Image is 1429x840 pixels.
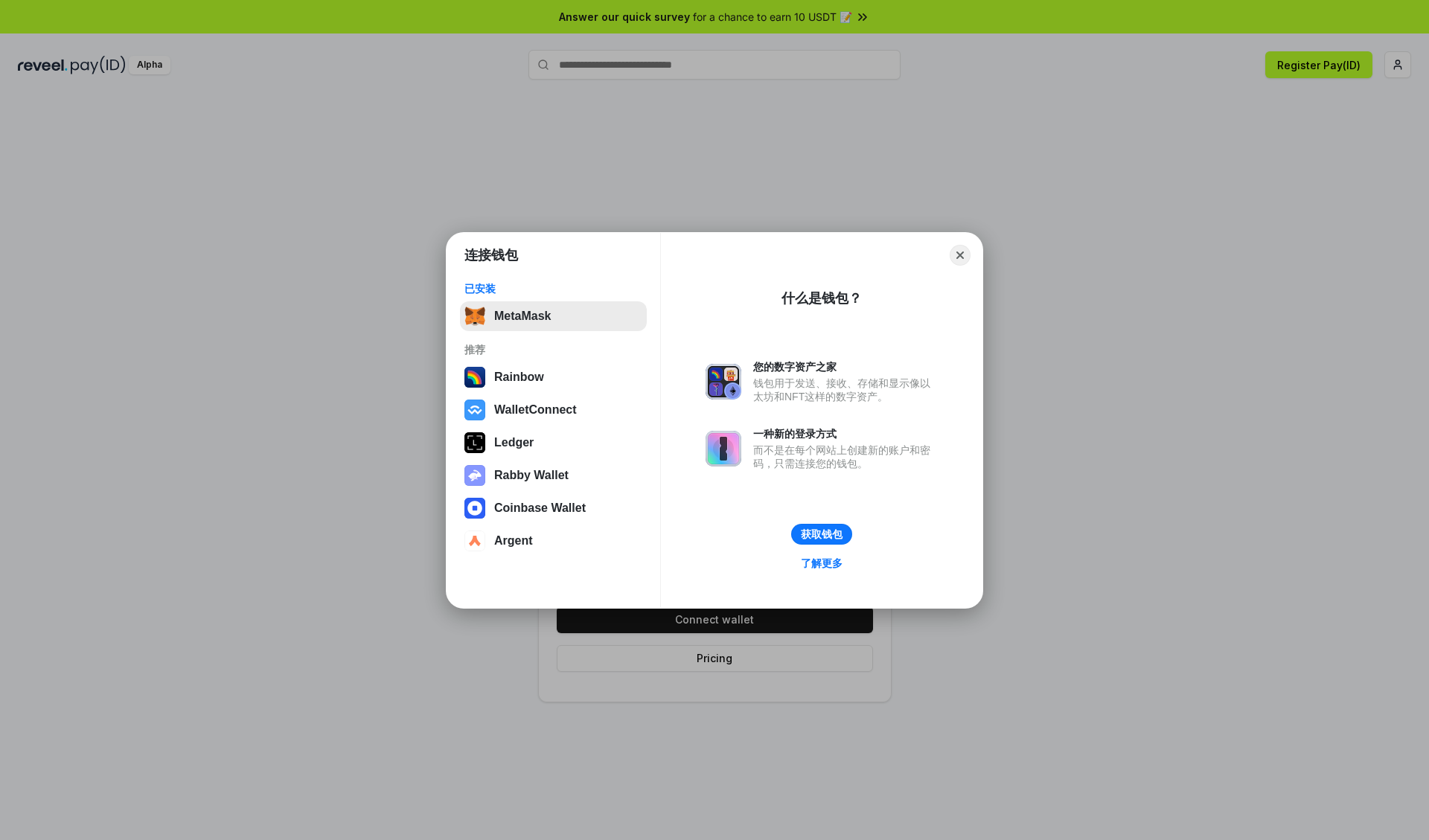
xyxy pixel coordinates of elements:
[464,367,485,388] img: svg+xml,%3Csvg%20width%3D%22120%22%20height%3D%22120%22%20viewBox%3D%220%200%20120%20120%22%20fil...
[792,554,851,573] a: 了解更多
[753,360,938,373] div: 您的数字资产之家
[950,245,971,266] button: Close
[791,524,852,545] button: 获取钱包
[460,301,647,331] button: MetaMask
[706,364,741,400] img: svg+xml,%3Csvg%20xmlns%3D%22http%3A%2F%2Fwww.w3.org%2F2000%2Fsvg%22%20fill%3D%22none%22%20viewBox...
[801,557,843,570] div: 了解更多
[464,343,642,356] div: 推荐
[460,493,647,523] button: Coinbase Wallet
[464,306,485,327] img: svg+xml,%3Csvg%20fill%3D%22none%22%20height%3D%2233%22%20viewBox%3D%220%200%2035%2033%22%20width%...
[464,400,485,420] img: svg+xml,%3Csvg%20width%3D%2228%22%20height%3D%2228%22%20viewBox%3D%220%200%2028%2028%22%20fill%3D...
[753,376,938,403] div: 钱包用于发送、接收、存储和显示像以太坊和NFT这样的数字资产。
[460,395,647,425] button: WalletConnect
[494,371,544,384] div: Rainbow
[494,436,534,449] div: Ledger
[460,526,647,556] button: Argent
[494,469,569,482] div: Rabby Wallet
[464,432,485,453] img: svg+xml,%3Csvg%20xmlns%3D%22http%3A%2F%2Fwww.w3.org%2F2000%2Fsvg%22%20width%3D%2228%22%20height%3...
[494,403,577,417] div: WalletConnect
[706,431,741,467] img: svg+xml,%3Csvg%20xmlns%3D%22http%3A%2F%2Fwww.w3.org%2F2000%2Fsvg%22%20fill%3D%22none%22%20viewBox...
[494,534,533,548] div: Argent
[494,501,586,515] div: Coinbase Wallet
[464,465,485,486] img: svg+xml,%3Csvg%20xmlns%3D%22http%3A%2F%2Fwww.w3.org%2F2000%2Fsvg%22%20fill%3D%22none%22%20viewBox...
[464,530,485,551] img: svg+xml,%3Csvg%20width%3D%2228%22%20height%3D%2228%22%20viewBox%3D%220%200%2028%2028%22%20fill%3D...
[753,427,938,440] div: 一种新的登录方式
[801,528,843,541] div: 获取钱包
[460,362,647,392] button: Rainbow
[753,443,938,470] div: 而不是在每个网站上创建新的账户和密码，只需连接您的钱包。
[781,289,862,307] div: 什么是钱包？
[464,282,642,295] div: 已安装
[464,498,485,519] img: svg+xml,%3Csvg%20width%3D%2228%22%20height%3D%2228%22%20viewBox%3D%220%200%2028%2028%22%20fill%3D...
[460,461,647,490] button: Rabby Wallet
[460,428,647,458] button: Ledger
[494,310,551,323] div: MetaMask
[464,246,518,264] h1: 连接钱包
